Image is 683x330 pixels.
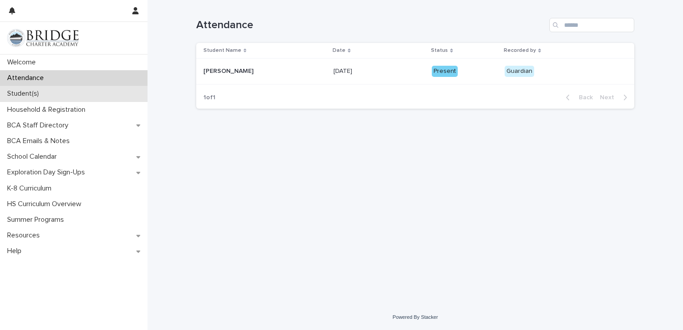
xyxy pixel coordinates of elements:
p: Date [333,46,346,55]
p: Resources [4,231,47,240]
p: Student(s) [4,89,46,98]
p: K-8 Curriculum [4,184,59,193]
span: Back [573,94,593,101]
a: Powered By Stacker [392,314,438,320]
button: Back [559,93,596,102]
p: Summer Programs [4,216,71,224]
p: Exploration Day Sign-Ups [4,168,92,177]
p: Attendance [4,74,51,82]
p: BCA Emails & Notes [4,137,77,145]
img: V1C1m3IdTEidaUdm9Hs0 [7,29,79,47]
p: School Calendar [4,152,64,161]
div: Guardian [505,66,534,77]
button: Next [596,93,634,102]
p: BCA Staff Directory [4,121,76,130]
p: Help [4,247,29,255]
p: [PERSON_NAME] [203,66,255,75]
div: Present [432,66,458,77]
p: Status [431,46,448,55]
p: [DATE] [333,66,354,75]
p: Recorded by [504,46,536,55]
h1: Attendance [196,19,546,32]
p: Student Name [203,46,241,55]
input: Search [549,18,634,32]
span: Next [600,94,620,101]
p: Household & Registration [4,106,93,114]
tr: [PERSON_NAME][PERSON_NAME] [DATE][DATE] PresentGuardian [196,59,634,85]
p: HS Curriculum Overview [4,200,89,208]
p: Welcome [4,58,43,67]
p: 1 of 1 [196,87,223,109]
